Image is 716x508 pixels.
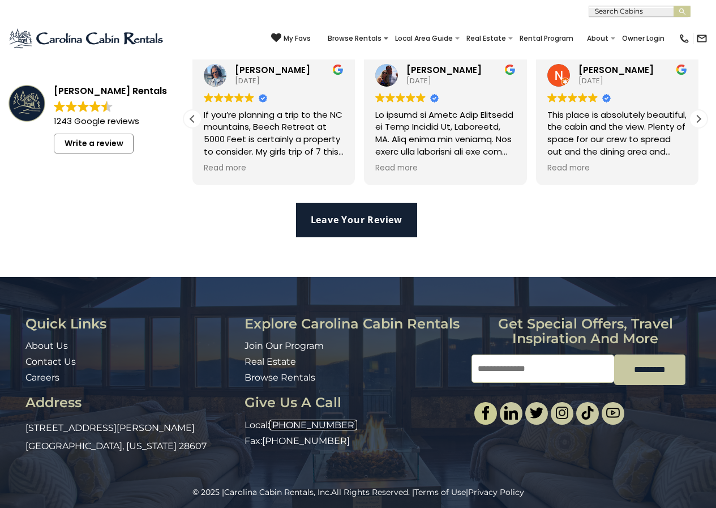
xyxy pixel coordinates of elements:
[547,64,570,87] img: Nicki Anderson profile picture
[8,27,165,50] img: Blue-2.png
[375,64,398,87] img: Suzanne White profile picture
[78,101,89,112] img: Google
[558,93,567,103] img: Google
[461,31,512,46] a: Real Estate
[578,76,687,86] div: [DATE]
[184,110,201,127] div: Previous review
[385,93,395,103] img: Google
[578,93,588,103] img: Google
[245,419,464,432] p: Local:
[235,76,344,86] div: [DATE]
[568,93,577,103] img: Google
[322,31,387,46] a: Browse Rentals
[375,109,515,158] div: Lo ipsumd si Ametc Adip Elitsedd ei Temp Incidid Ut, Laboreetd, MA. Aliq enima min veniamq. Nos e...
[204,163,246,174] span: Read more
[192,487,331,497] span: © 2025 |
[25,395,236,410] h3: Address
[245,340,324,351] a: Join Our Program
[25,340,68,351] a: About Us
[581,406,594,420] img: tiktok.svg
[514,31,579,46] a: Rental Program
[245,395,464,410] h3: Give Us A Call
[616,31,670,46] a: Owner Login
[406,64,515,76] div: [PERSON_NAME]
[224,93,234,103] img: Google
[25,372,59,383] a: Careers
[101,101,113,112] img: Google
[204,109,344,158] div: If you’re planning a trip to the NC mountains, Beech Retreat at 5000 Feet is certainly a property...
[555,406,569,420] img: instagram-single.svg
[676,64,687,75] img: Google
[530,406,543,420] img: twitter-single.svg
[581,31,614,46] a: About
[204,64,226,87] img: Kim Allamby profile picture
[25,419,236,455] p: [STREET_ADDRESS][PERSON_NAME] [GEOGRAPHIC_DATA], [US_STATE] 28607
[468,487,524,497] a: Privacy Policy
[389,31,458,46] a: Local Area Guide
[66,101,77,112] img: Google
[588,93,598,103] img: Google
[234,93,244,103] img: Google
[296,203,418,237] a: Leave Your Review
[214,93,224,103] img: Google
[406,76,515,86] div: [DATE]
[245,372,315,383] a: Browse Rentals
[245,93,254,103] img: Google
[471,317,699,347] h3: Get special offers, travel inspiration and more
[414,487,466,497] a: Terms of Use
[245,317,464,331] h3: Explore Carolina Cabin Rentals
[696,33,708,44] img: mail-regular-black.png
[547,93,557,103] img: Google
[416,93,426,103] img: Google
[25,486,691,498] p: All Rights Reserved. | |
[25,317,236,331] h3: Quick Links
[25,356,76,367] a: Contact Us
[606,406,620,420] img: youtube-light.svg
[679,33,690,44] img: phone-regular-black.png
[89,101,101,112] img: Google
[54,115,139,127] strong: 1243 Google reviews
[269,420,357,430] a: [PHONE_NUMBER]
[547,109,687,158] div: This place is absolutely beautiful, the cabin and the view. Plenty of space for our crew to sprea...
[284,33,311,44] span: My Favs
[54,134,134,153] a: Write a review to Google
[578,64,687,76] div: [PERSON_NAME]
[245,356,296,367] a: Real Estate
[332,64,344,75] img: Google
[262,436,350,446] a: [PHONE_NUMBER]
[547,163,590,174] span: Read more
[235,64,344,76] div: [PERSON_NAME]
[690,110,707,127] div: Next review
[396,93,405,103] img: Google
[224,487,331,497] a: Carolina Cabin Rentals, Inc.
[245,435,464,448] p: Fax:
[406,93,415,103] img: Google
[504,64,516,75] img: Google
[479,406,492,420] img: facebook-single.svg
[504,406,518,420] img: linkedin-single.svg
[375,163,418,174] span: Read more
[8,85,45,122] img: Carolina Cabin Rentals
[54,101,65,112] img: Google
[204,93,213,103] img: Google
[271,33,311,44] a: My Favs
[54,85,172,97] div: [PERSON_NAME] Rentals
[375,93,385,103] img: Google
